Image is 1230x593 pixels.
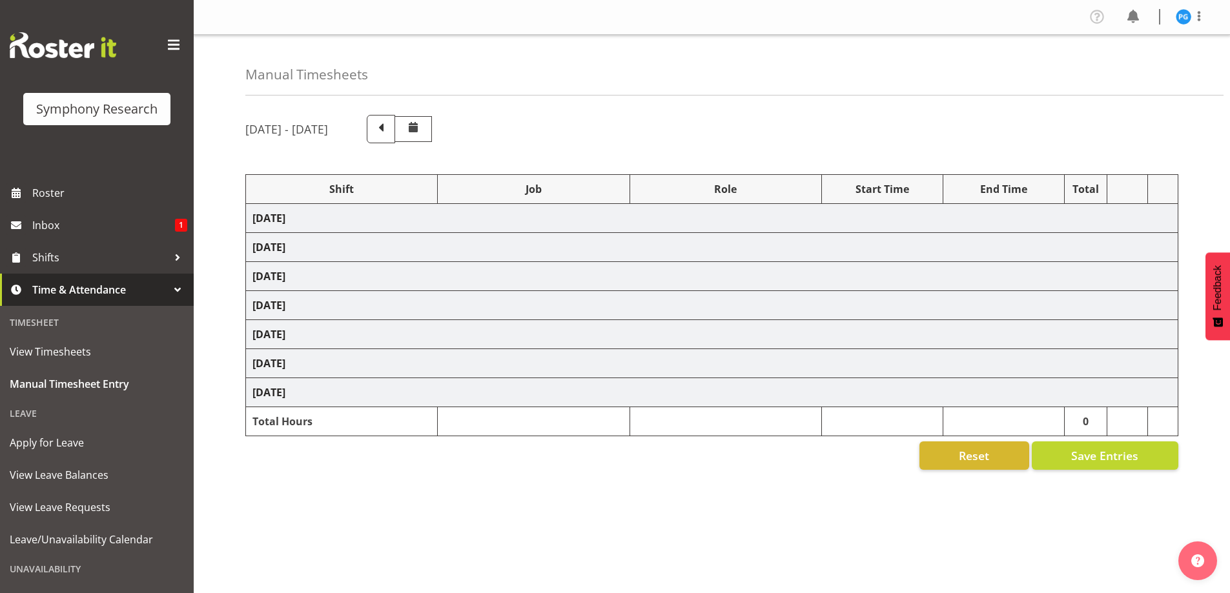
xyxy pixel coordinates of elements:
div: End Time [950,181,1058,197]
div: Timesheet [3,309,190,336]
img: patricia-gilmour9541.jpg [1176,9,1191,25]
a: View Timesheets [3,336,190,368]
span: Save Entries [1071,447,1138,464]
a: View Leave Requests [3,491,190,523]
a: Leave/Unavailability Calendar [3,523,190,556]
a: Manual Timesheet Entry [3,368,190,400]
img: Rosterit website logo [10,32,116,58]
td: [DATE] [246,378,1178,407]
span: 1 [175,219,187,232]
h4: Manual Timesheets [245,67,368,82]
div: Unavailability [3,556,190,582]
div: Symphony Research [36,99,158,119]
td: [DATE] [246,204,1178,233]
button: Feedback - Show survey [1205,252,1230,340]
span: View Leave Requests [10,498,184,517]
button: Reset [919,441,1029,470]
div: Role [637,181,815,197]
td: [DATE] [246,291,1178,320]
a: Apply for Leave [3,427,190,459]
div: Total [1071,181,1101,197]
td: [DATE] [246,349,1178,378]
td: Total Hours [246,407,438,436]
span: View Leave Balances [10,465,184,485]
h5: [DATE] - [DATE] [245,122,328,136]
td: [DATE] [246,320,1178,349]
span: Roster [32,183,187,203]
div: Job [444,181,622,197]
span: View Timesheets [10,342,184,361]
span: Time & Attendance [32,280,168,299]
span: Inbox [32,216,175,235]
td: 0 [1064,407,1107,436]
span: Reset [959,447,989,464]
span: Shifts [32,248,168,267]
div: Leave [3,400,190,427]
td: [DATE] [246,262,1178,291]
span: Leave/Unavailability Calendar [10,530,184,549]
img: help-xxl-2.png [1191,554,1204,567]
a: View Leave Balances [3,459,190,491]
span: Manual Timesheet Entry [10,374,184,394]
div: Shift [252,181,431,197]
td: [DATE] [246,233,1178,262]
span: Feedback [1212,265,1224,310]
div: Start Time [828,181,936,197]
span: Apply for Leave [10,433,184,452]
button: Save Entries [1032,441,1178,470]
